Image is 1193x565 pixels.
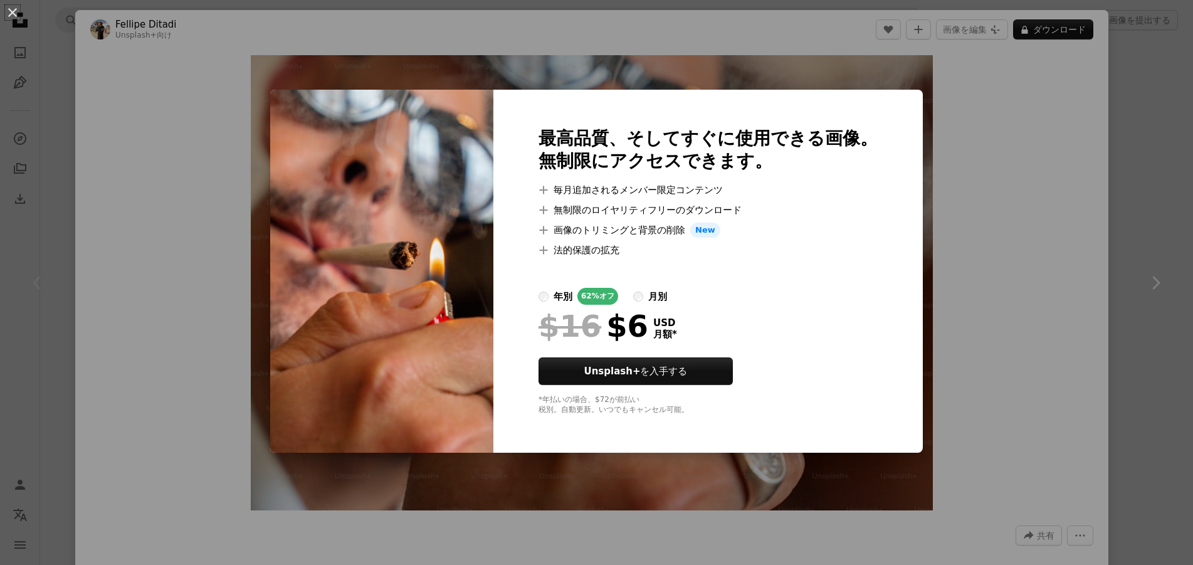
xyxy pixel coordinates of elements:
button: Unsplash+を入手する [539,357,733,385]
strong: Unsplash+ [584,366,641,377]
div: *年払いの場合、 $72 が前払い 税別。自動更新。いつでもキャンセル可能。 [539,395,878,415]
img: premium_photo-1698264102760-c405e4961bae [270,90,493,453]
div: 月別 [648,289,667,304]
span: USD [653,317,677,329]
span: New [690,223,720,238]
div: 62% オフ [577,288,618,305]
div: 年別 [554,289,572,304]
h2: 最高品質、そしてすぐに使用できる画像。 無制限にアクセスできます。 [539,127,878,172]
li: 無制限のロイヤリティフリーのダウンロード [539,203,878,218]
span: $16 [539,310,601,342]
li: 法的保護の拡充 [539,243,878,258]
div: $6 [539,310,648,342]
li: 画像のトリミングと背景の削除 [539,223,878,238]
input: 月別 [633,292,643,302]
li: 毎月追加されるメンバー限定コンテンツ [539,182,878,198]
input: 年別62%オフ [539,292,549,302]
